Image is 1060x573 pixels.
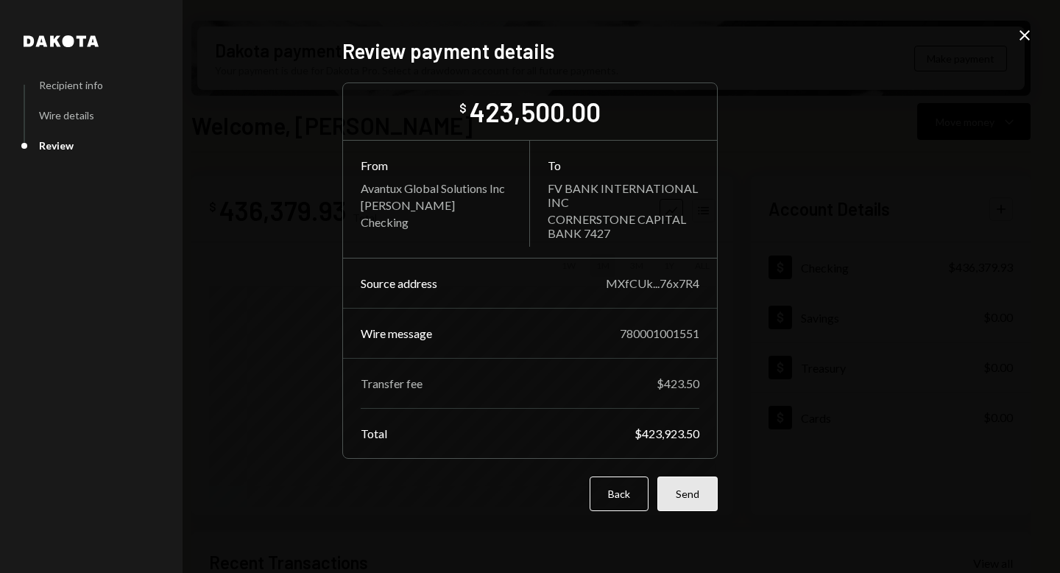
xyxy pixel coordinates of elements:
div: Review [39,139,74,152]
div: FV BANK INTERNATIONAL INC [548,181,699,209]
button: Send [657,477,718,511]
div: $ [459,101,467,116]
div: To [548,158,699,172]
div: [PERSON_NAME] [361,198,512,212]
div: 423,500.00 [470,95,601,128]
div: Avantux Global Solutions Inc [361,181,512,195]
div: From [361,158,512,172]
div: 780001001551 [620,326,699,340]
button: Back [590,477,649,511]
div: $423,923.50 [635,426,699,440]
div: Source address [361,276,437,290]
div: Checking [361,215,512,229]
div: Total [361,426,387,440]
div: Transfer fee [361,376,423,390]
div: MXfCUk...76x7R4 [606,276,699,290]
div: CORNERSTONE CAPITAL BANK 7427 [548,212,699,240]
div: $423.50 [657,376,699,390]
div: Wire details [39,109,94,122]
div: Recipient info [39,79,103,91]
h2: Review payment details [342,37,718,66]
div: Wire message [361,326,432,340]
